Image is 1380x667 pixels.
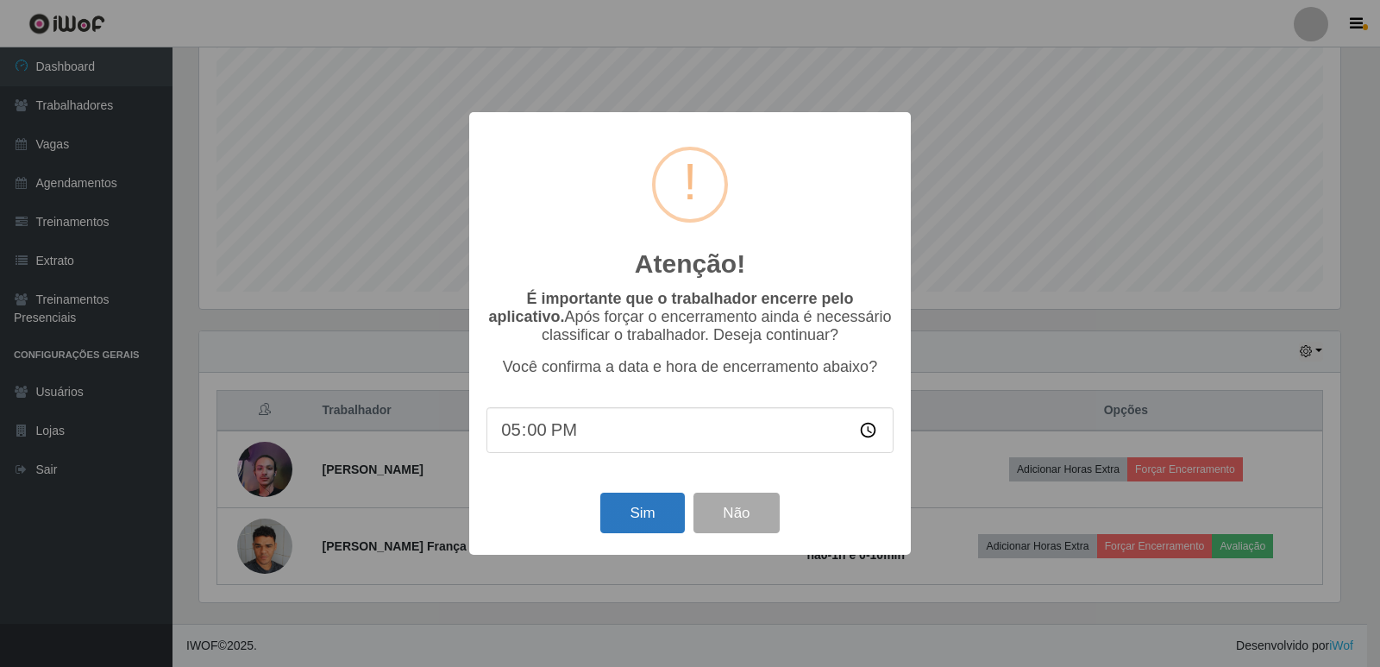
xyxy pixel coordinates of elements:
[693,493,779,533] button: Não
[635,249,745,280] h2: Atenção!
[486,290,894,344] p: Após forçar o encerramento ainda é necessário classificar o trabalhador. Deseja continuar?
[488,290,853,325] b: É importante que o trabalhador encerre pelo aplicativo.
[600,493,684,533] button: Sim
[486,358,894,376] p: Você confirma a data e hora de encerramento abaixo?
